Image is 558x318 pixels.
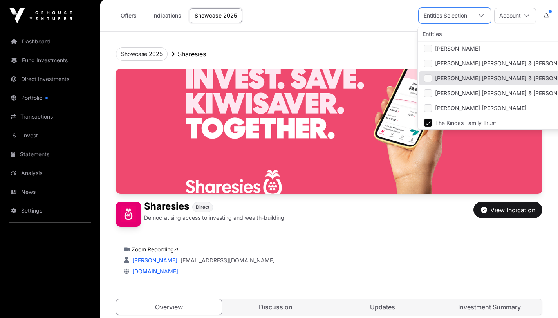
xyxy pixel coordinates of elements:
[6,183,94,201] a: News
[519,280,558,318] iframe: Chat Widget
[437,299,542,315] a: Investment Summary
[116,69,542,194] img: Sharesies
[6,164,94,182] a: Analysis
[116,47,168,61] button: Showcase 2025
[6,70,94,88] a: Direct Investments
[116,202,141,227] img: Sharesies
[9,8,72,23] img: Icehouse Ventures Logo
[6,89,94,107] a: Portfolio
[330,299,435,315] a: Updates
[113,8,144,23] a: Offers
[419,8,472,23] div: Entities Selection
[494,8,536,23] button: Account
[178,49,206,59] p: Sharesies
[481,205,535,215] div: View Indication
[223,299,329,315] a: Discussion
[131,257,177,264] a: [PERSON_NAME]
[6,202,94,219] a: Settings
[435,120,496,126] span: The Kindas Family Trust
[181,257,275,264] a: [EMAIL_ADDRESS][DOMAIN_NAME]
[6,146,94,163] a: Statements
[144,214,286,222] p: Democratising access to investing and wealth-building.
[6,127,94,144] a: Invest
[435,46,480,51] span: [PERSON_NAME]
[116,299,222,315] a: Overview
[116,299,542,315] nav: Tabs
[132,246,178,253] a: Zoom Recording
[6,52,94,69] a: Fund Investments
[6,108,94,125] a: Transactions
[129,268,178,275] a: [DOMAIN_NAME]
[435,105,527,111] span: [PERSON_NAME] [PERSON_NAME]
[473,210,542,217] a: View Indication
[147,8,186,23] a: Indications
[196,204,209,210] span: Direct
[144,202,189,212] h1: Sharesies
[6,33,94,50] a: Dashboard
[190,8,242,23] a: Showcase 2025
[473,202,542,218] button: View Indication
